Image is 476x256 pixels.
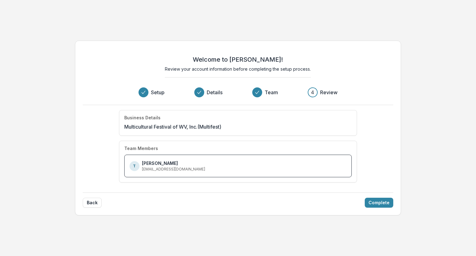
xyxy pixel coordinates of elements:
p: [PERSON_NAME] [142,160,178,166]
button: Back [83,198,102,208]
h4: Team Members [124,146,158,151]
h4: Business Details [124,115,161,121]
div: 4 [311,89,314,96]
h3: Setup [151,89,165,96]
p: T [133,163,136,169]
h2: Welcome to [PERSON_NAME]! [193,56,283,63]
h3: Review [320,89,337,96]
h3: Details [207,89,223,96]
div: Progress [139,87,337,97]
p: [EMAIL_ADDRESS][DOMAIN_NAME] [142,166,205,172]
p: Multicultural Festival of WV, Inc. (Multifest) [124,123,221,130]
p: Review your account information before completing the setup process. [165,66,311,72]
button: Complete [365,198,393,208]
h3: Team [265,89,278,96]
